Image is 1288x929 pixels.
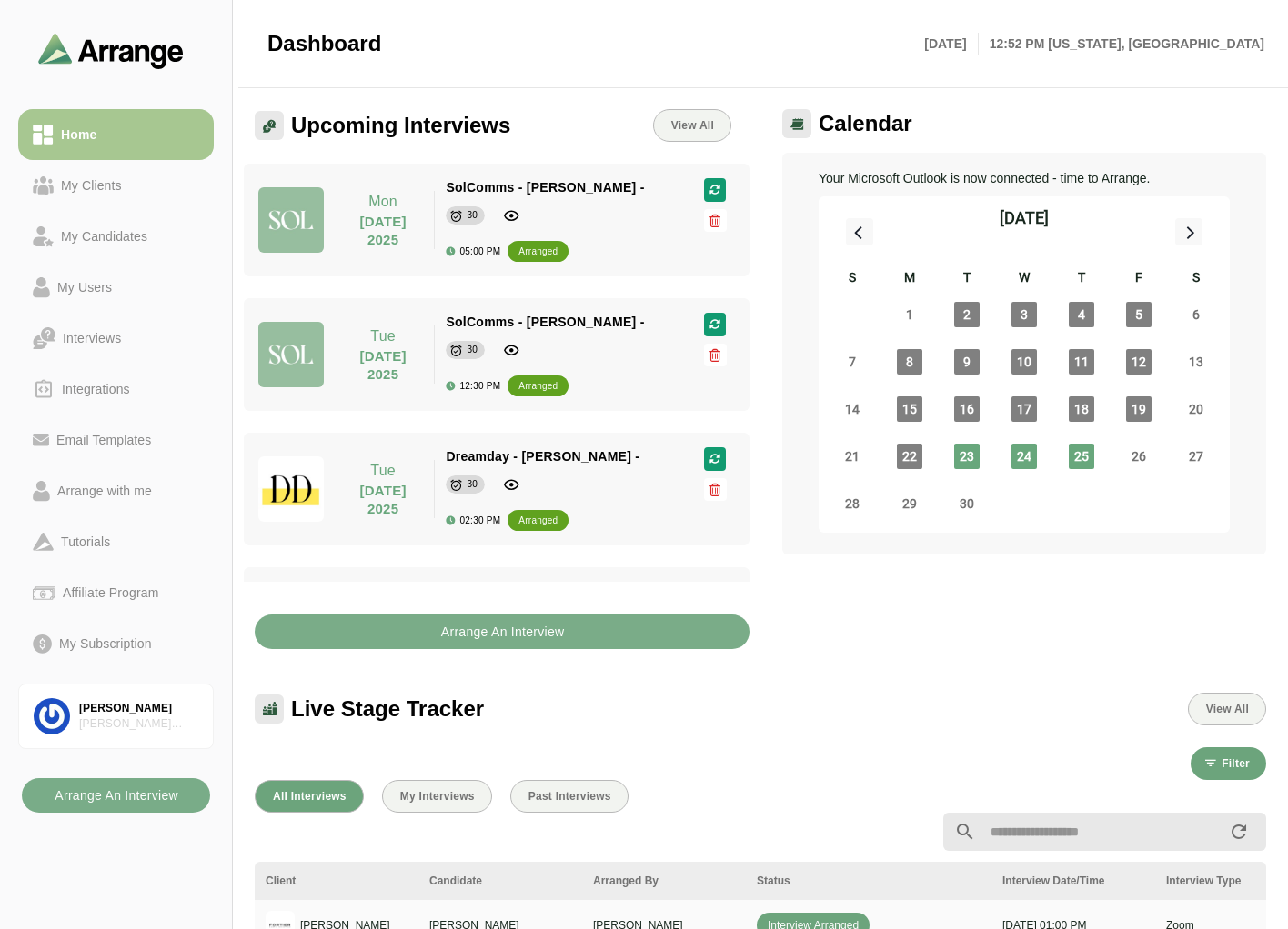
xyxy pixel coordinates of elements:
span: View All [1205,703,1249,715]
span: Monday, September 29, 2025 [897,491,922,516]
span: Sunday, September 14, 2025 [840,396,865,422]
span: Wednesday, September 3, 2025 [1011,302,1037,327]
span: Monday, September 1, 2025 [897,302,922,327]
span: Tuesday, September 30, 2025 [954,491,980,516]
span: Sunday, September 21, 2025 [840,444,865,469]
span: Thursday, September 4, 2025 [1069,302,1094,327]
button: Past Interviews [510,780,629,813]
div: Client [266,873,408,889]
div: 30 [467,341,478,359]
div: My Clients [54,175,129,196]
p: [DATE] 2025 [343,347,424,384]
span: Friday, September 12, 2025 [1126,349,1152,375]
div: arranged [518,243,558,261]
span: Friday, September 5, 2025 [1126,302,1152,327]
img: arrangeai-name-small-logo.4d2b8aee.svg [38,33,184,68]
div: 30 [467,206,478,225]
span: Saturday, September 6, 2025 [1183,302,1209,327]
span: SolComms - [PERSON_NAME] - [446,315,644,329]
span: Friday, September 19, 2025 [1126,396,1152,422]
span: Wednesday, September 17, 2025 [1011,396,1037,422]
span: Monday, September 15, 2025 [897,396,922,422]
span: SolComms - [PERSON_NAME] - [446,180,644,195]
span: Wednesday, September 10, 2025 [1011,349,1037,375]
div: [PERSON_NAME] Associates [79,716,198,732]
div: F [1110,267,1167,291]
span: All Interviews [272,790,347,803]
div: Affiliate Program [55,582,166,604]
div: Arrange with me [50,480,159,502]
span: My Interviews [399,790,475,803]
p: [DATE] [924,33,978,55]
span: Sunday, September 7, 2025 [840,349,865,375]
div: S [1167,267,1224,291]
div: arranged [518,377,558,395]
a: My Candidates [18,211,214,262]
span: Past Interviews [528,790,611,803]
b: Arrange An Interview [54,778,178,813]
div: Arranged By [593,873,735,889]
a: My Users [18,262,214,313]
a: View All [653,109,731,142]
div: M [881,267,939,291]
span: Calendar [819,110,912,137]
div: Home [54,124,104,145]
span: Thursday, September 11, 2025 [1069,349,1094,375]
p: [DATE] 2025 [343,482,424,518]
div: arranged [518,512,558,530]
b: Arrange An Interview [440,614,565,649]
div: Candidate [429,873,571,889]
button: Filter [1191,747,1266,780]
span: Upcoming Interviews [291,112,510,139]
div: My Candidates [54,225,155,247]
button: View All [1188,693,1266,725]
span: Tuesday, September 2, 2025 [954,302,980,327]
img: solcomms_logo.jpg [258,322,324,387]
span: Sunday, September 28, 2025 [840,491,865,516]
div: S [824,267,881,291]
div: My Users [50,276,119,298]
p: [DATE] 2025 [343,213,424,249]
p: Mon [343,191,424,213]
p: Tue [343,325,424,347]
span: Tuesday, September 16, 2025 [954,396,980,422]
a: Home [18,109,214,160]
button: All Interviews [255,780,364,813]
button: My Interviews [382,780,492,813]
div: [DATE] [1000,205,1049,231]
div: 05:00 PM [446,246,500,256]
div: W [996,267,1053,291]
span: Saturday, September 13, 2025 [1183,349,1209,375]
span: Wednesday, September 24, 2025 [1011,444,1037,469]
img: dreamdayla_logo.jpg [258,456,324,522]
a: Affiliate Program [18,567,214,618]
div: My Subscription [52,633,159,654]
p: Your Microsoft Outlook is now connected - time to Arrange. [819,167,1230,189]
span: Saturday, September 27, 2025 [1183,444,1209,469]
p: 12:52 PM [US_STATE], [GEOGRAPHIC_DATA] [979,33,1264,55]
i: appended action [1228,821,1250,843]
p: Tue [343,460,424,482]
img: solcomms_logo.jpg [258,187,324,253]
span: Dreamday - [PERSON_NAME] - [446,449,639,464]
div: 12:30 PM [446,381,500,391]
span: Monday, September 8, 2025 [897,349,922,375]
span: Friday, September 26, 2025 [1126,444,1152,469]
div: Interview Date/Time [1002,873,1144,889]
span: Filter [1221,757,1250,770]
a: My Clients [18,160,214,211]
span: Dashboard [267,30,381,57]
span: Saturday, September 20, 2025 [1183,396,1209,422]
a: Arrange with me [18,465,214,516]
div: 02:30 PM [446,515,500,525]
div: Integrations [55,378,137,400]
a: Interviews [18,313,214,364]
span: Tuesday, September 9, 2025 [954,349,980,375]
div: Status [757,873,981,889]
button: Arrange An Interview [255,614,750,649]
div: Tutorials [54,531,117,553]
div: Interviews [55,327,128,349]
div: Email Templates [49,429,158,451]
span: Tuesday, September 23, 2025 [954,444,980,469]
div: 30 [467,475,478,494]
